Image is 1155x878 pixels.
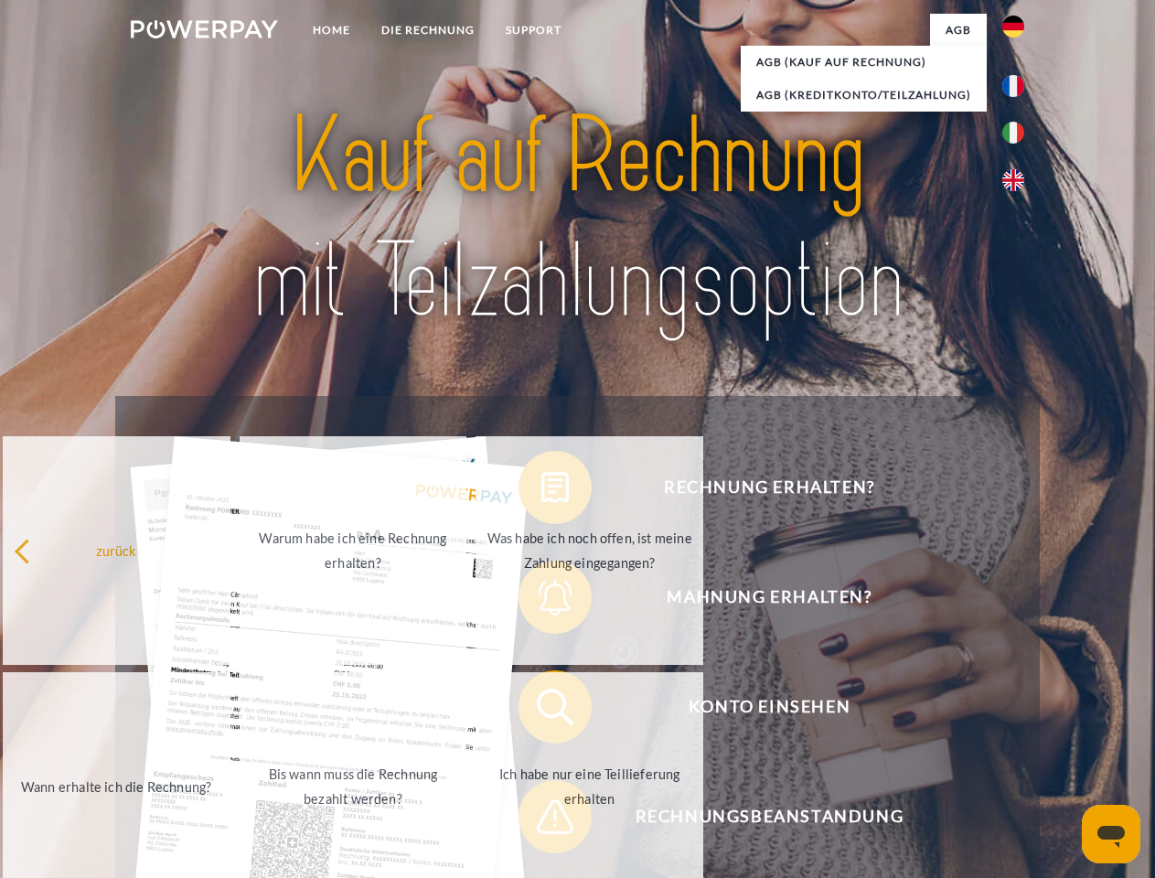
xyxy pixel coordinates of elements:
[545,561,993,634] span: Mahnung erhalten?
[741,79,987,112] a: AGB (Kreditkonto/Teilzahlung)
[930,14,987,47] a: agb
[519,780,994,853] button: Rechnungsbeanstandung
[14,538,219,562] div: zurück
[1002,169,1024,191] img: en
[487,762,692,811] div: Ich habe nur eine Teillieferung erhalten
[545,451,993,524] span: Rechnung erhalten?
[175,88,980,350] img: title-powerpay_de.svg
[251,762,456,811] div: Bis wann muss die Rechnung bezahlt werden?
[545,780,993,853] span: Rechnungsbeanstandung
[297,14,366,47] a: Home
[251,526,456,575] div: Warum habe ich eine Rechnung erhalten?
[545,670,993,744] span: Konto einsehen
[1002,75,1024,97] img: fr
[487,526,692,575] div: Was habe ich noch offen, ist meine Zahlung eingegangen?
[741,46,987,79] a: AGB (Kauf auf Rechnung)
[131,20,278,38] img: logo-powerpay-white.svg
[519,561,994,634] button: Mahnung erhalten?
[519,451,994,524] button: Rechnung erhalten?
[14,774,219,798] div: Wann erhalte ich die Rechnung?
[366,14,490,47] a: DIE RECHNUNG
[1002,16,1024,37] img: de
[1082,805,1140,863] iframe: Schaltfläche zum Öffnen des Messaging-Fensters
[490,14,577,47] a: SUPPORT
[1002,122,1024,144] img: it
[476,436,703,665] a: Was habe ich noch offen, ist meine Zahlung eingegangen?
[519,670,994,744] button: Konto einsehen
